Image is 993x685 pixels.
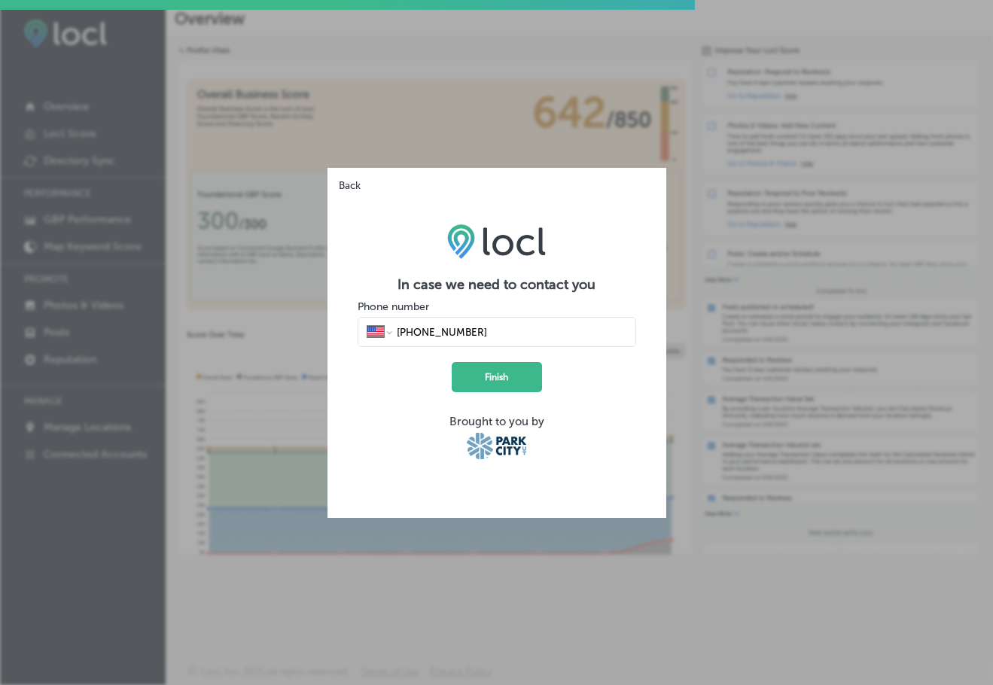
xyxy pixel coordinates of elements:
[358,415,636,428] div: Brought to you by
[358,276,636,293] h2: In case we need to contact you
[358,300,429,313] label: Phone number
[395,325,626,339] input: Phone number
[327,168,365,192] button: Back
[467,433,526,459] img: Park City
[447,224,546,258] img: LOCL logo
[452,362,542,392] button: Finish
